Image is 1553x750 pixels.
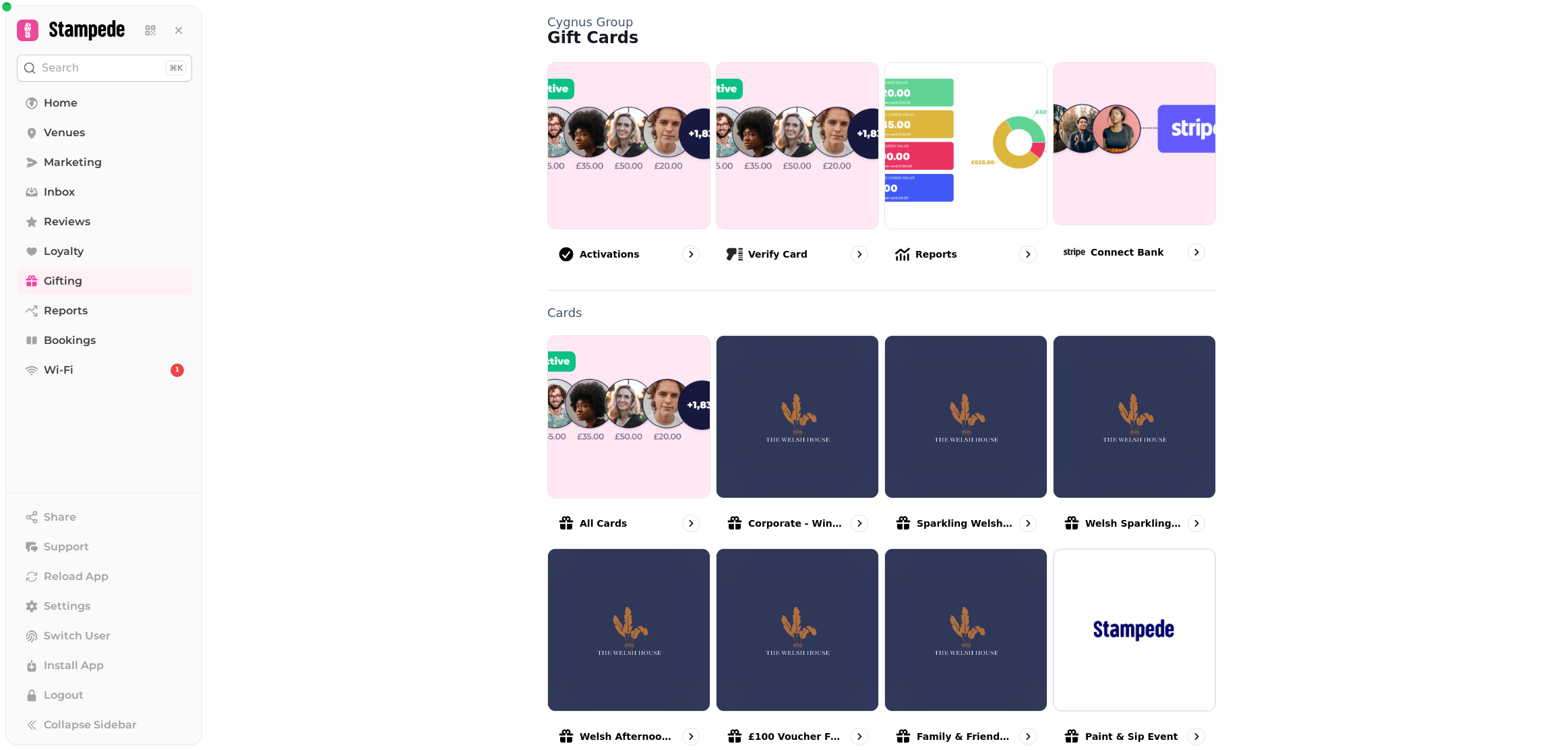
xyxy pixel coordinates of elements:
button: Collapse Sidebar [17,712,192,739]
p: Reports [915,248,957,261]
a: Gifting [17,268,192,295]
img: aHR0cHM6Ly9maWxlcy5zdGFtcGVkZS5haS8xNWYzMTIzNC1kNGYzLTExZWItOGFjNC0wMjBmNjMwNjNhYWIvbWVkaWEvYjJiY... [561,603,696,658]
svg: go to [684,517,698,530]
button: Logout [17,682,192,709]
img: Activations [548,63,710,229]
span: Support [44,539,89,555]
span: Share [44,509,76,525]
svg: go to [1021,730,1035,743]
a: Venues [17,119,192,146]
img: aHR0cHM6Ly9maWxlcy5zdGFtcGVkZS5haS8xNWYzMTIzNC1kNGYzLTExZWItOGFjNC0wMjBmNjMwNjNhYWIvbWVkaWEvYjJiY... [1067,390,1202,444]
a: All cardsAll cards [547,335,710,543]
p: Corporate - Wine Tasting [748,517,845,530]
a: Bookings [17,327,192,354]
img: aHR0cHM6Ly9maWxlcy5zdGFtcGVkZS5haS8xNWYzMTIzNC1kNGYzLTExZWItOGFjNC0wMjBmNjMwNjNhYWIvbWVkaWEvYjJiY... [899,603,1033,658]
svg: go to [1021,248,1035,261]
p: Search [42,60,79,76]
a: Loyalty [17,238,192,265]
span: Inbox [44,184,75,200]
span: Reload App [44,569,109,585]
span: Home [44,95,78,111]
p: Sparkling Welsh Afternoon Tea for two [917,517,1014,530]
img: aHR0cHM6Ly9maWxlcy5zdGFtcGVkZS5haS8xNWYzMTIzNC1kNGYzLTExZWItOGFjNC0wMjBmNjMwNjNhYWIvbWVkaWEvYjJiY... [899,390,1033,444]
span: Logout [44,687,84,703]
span: Install App [44,658,104,674]
a: Settings [17,593,192,620]
svg: go to [684,730,698,743]
span: Venues [44,125,85,141]
svg: go to [853,517,866,530]
p: £100 voucher for £60 [748,730,845,743]
a: Welsh Sparkling Afternoon Tea for two Welsh Sparkling Afternoon Tea for two [1053,335,1216,543]
img: Verify card [717,63,878,229]
img: All cards [548,336,710,498]
button: Install App [17,652,192,679]
a: Home [17,90,192,117]
a: Corporate - Wine Tasting Corporate - Wine Tasting [716,335,879,543]
span: Reviews [44,214,90,230]
button: Reload App [17,563,192,590]
a: Verify cardVerify card [716,62,879,274]
h1: Gift Cards [547,30,1216,46]
p: Connect bank [1091,246,1164,259]
svg: go to [853,730,866,743]
span: Settings [44,598,90,614]
a: Connect bankConnect bank [1053,62,1216,274]
svg: go to [1190,246,1203,259]
span: Gifting [44,273,82,289]
svg: go to [1190,730,1203,743]
p: Cards [547,307,1216,319]
button: Search⌘K [17,55,192,82]
span: Marketing [44,154,102,171]
a: ActivationsActivations [547,62,710,274]
svg: go to [853,248,866,261]
a: Sparkling Welsh Afternoon Tea for twoSparkling Welsh Afternoon Tea for two [884,335,1047,543]
p: Cygnus Group [547,16,1216,28]
button: Switch User [17,623,192,650]
p: All cards [580,517,627,530]
p: Welsh Afternoon Tea for two [580,730,677,743]
img: aHR0cHM6Ly9maWxlcy5zdGFtcGVkZS5haS8xNWYzMTIzNC1kNGYzLTExZWItOGFjNC0wMjBmNjMwNjNhYWIvbWVkaWEvYjJiY... [730,603,865,658]
button: Share [17,504,192,531]
svg: go to [1021,517,1035,530]
a: ReportsReports [884,62,1047,274]
svg: go to [1190,517,1203,530]
svg: go to [684,248,698,261]
span: 1 [175,366,179,375]
a: Reports [17,297,192,324]
span: Reports [44,303,88,319]
img: aHR0cHM6Ly9maWxlcy5zdGFtcGVkZS5haS8xNWYzMTIzNC1kNGYzLTExZWItOGFjNC0wMjBmNjMwNjNhYWIvbWVkaWEvYjJiY... [730,390,865,444]
a: Wi-Fi1 [17,357,192,384]
img: aHR0cHM6Ly9zMy5ldS13ZXN0LTIuYW1hem9uYXdzLmNvbS9ibGFja2J4L2xvY2F0aW9ucy9uZWFybHkub25saW5lL2RlZmF1b... [1067,603,1202,658]
img: Reports [885,63,1047,229]
a: Marketing [17,149,192,176]
span: Switch User [44,628,111,644]
span: Wi-Fi [44,362,73,378]
a: Inbox [17,179,192,206]
p: Verify card [748,248,808,261]
span: Collapse Sidebar [44,717,137,733]
p: Activations [580,248,640,261]
button: Support [17,533,192,560]
img: Connect bank [1054,63,1215,225]
span: Loyalty [44,243,84,260]
p: Paint & Sip Event [1085,730,1178,743]
p: Family & Friends Voucher 25% off [917,730,1014,743]
div: ⌘K [166,61,186,76]
span: Bookings [44,333,96,349]
p: Welsh Sparkling Afternoon Tea for two [1085,517,1182,530]
a: Reviews [17,208,192,235]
